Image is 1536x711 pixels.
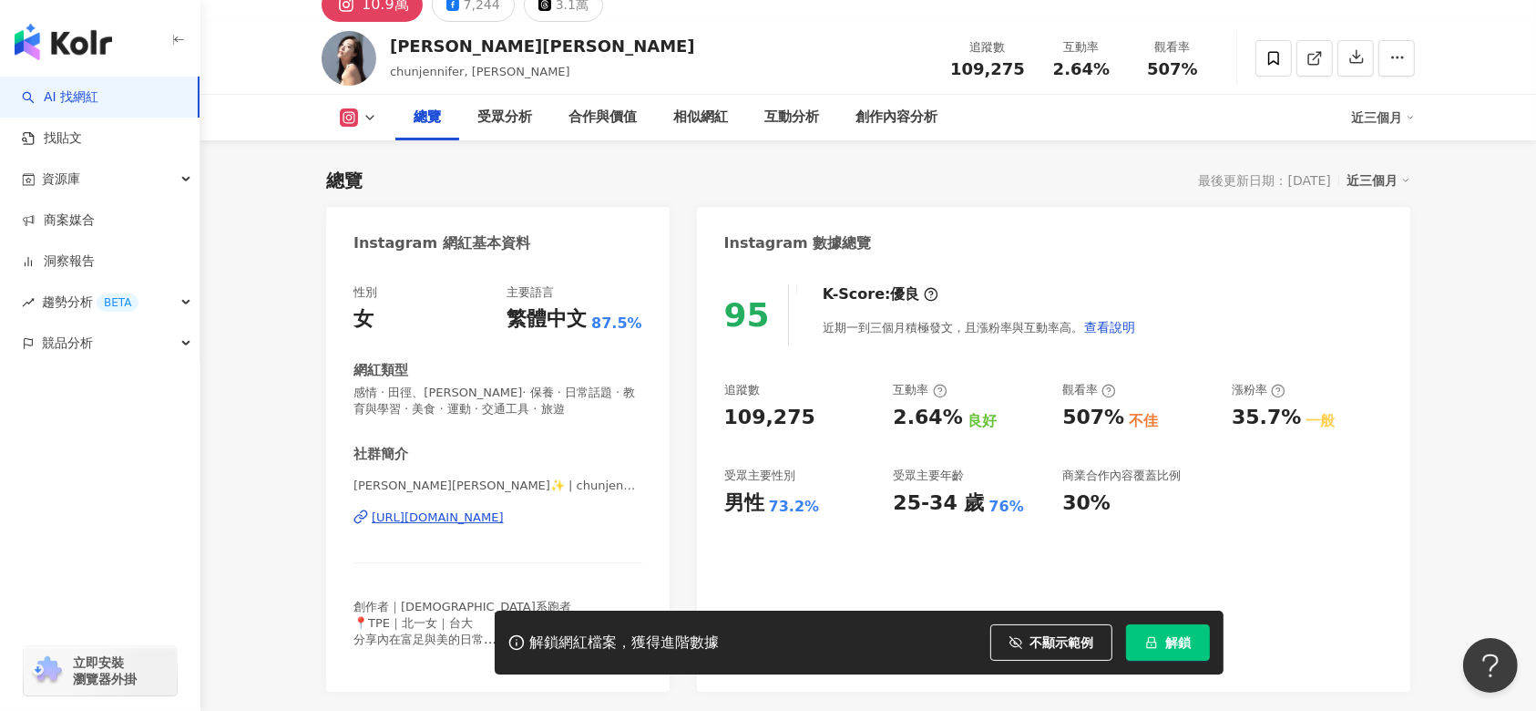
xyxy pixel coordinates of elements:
[1062,382,1116,398] div: 觀看率
[1351,103,1415,132] div: 近三個月
[29,656,65,685] img: chrome extension
[22,252,95,271] a: 洞察報告
[353,478,642,494] span: [PERSON_NAME][PERSON_NAME]✨ | chunjennifer
[1232,404,1301,432] div: 35.7%
[764,107,819,129] div: 互動分析
[353,510,642,526] a: [URL][DOMAIN_NAME]
[390,65,570,78] span: chunjennifer, [PERSON_NAME]
[22,88,98,107] a: searchAI 找網紅
[968,411,997,431] div: 良好
[326,168,363,193] div: 總覽
[1199,173,1331,188] div: 最後更新日期：[DATE]
[1138,38,1207,57] div: 觀看率
[1126,624,1210,661] button: 解鎖
[42,282,138,323] span: 趨勢分析
[568,107,637,129] div: 合作與價值
[893,489,984,518] div: 25-34 歲
[22,129,82,148] a: 找貼文
[414,107,441,129] div: 總覽
[893,404,962,432] div: 2.64%
[353,445,408,464] div: 社群簡介
[42,323,93,364] span: 競品分析
[1147,60,1198,78] span: 507%
[1062,404,1124,432] div: 507%
[1062,468,1181,484] div: 商業合作內容覆蓋比例
[477,107,532,129] div: 受眾分析
[724,233,872,253] div: Instagram 數據總覽
[1306,411,1335,431] div: 一般
[353,233,530,253] div: Instagram 網紅基本資料
[893,468,964,484] div: 受眾主要年齡
[724,468,795,484] div: 受眾主要性別
[353,385,642,417] span: 感情 · 田徑、[PERSON_NAME]· 保養 · 日常話題 · 教育與學習 · 美食 · 運動 · 交通工具 · 旅遊
[73,654,137,687] span: 立即安裝 瀏覽器外掛
[893,382,947,398] div: 互動率
[353,305,374,334] div: 女
[1053,60,1110,78] span: 2.64%
[1347,169,1410,192] div: 近三個月
[673,107,728,129] div: 相似網紅
[1084,320,1135,335] span: 查看說明
[353,361,408,380] div: 網紅類型
[769,497,820,517] div: 73.2%
[724,404,815,432] div: 109,275
[390,35,695,57] div: [PERSON_NAME][PERSON_NAME]
[724,296,770,334] div: 95
[950,59,1025,78] span: 109,275
[24,646,177,696] a: chrome extension立即安裝 瀏覽器外掛
[989,497,1024,517] div: 76%
[507,305,587,334] div: 繁體中文
[22,296,35,309] span: rise
[42,159,80,200] span: 資源庫
[891,284,920,304] div: 優良
[724,382,760,398] div: 追蹤數
[1029,635,1093,650] span: 不顯示範例
[372,510,504,526] div: [URL][DOMAIN_NAME]
[507,284,554,301] div: 主要語言
[1232,382,1285,398] div: 漲粉率
[353,284,377,301] div: 性別
[1083,309,1136,345] button: 查看說明
[823,284,938,304] div: K-Score :
[950,38,1025,57] div: 追蹤數
[22,211,95,230] a: 商案媒合
[591,314,642,334] span: 87.5%
[1129,411,1158,431] div: 不佳
[855,107,937,129] div: 創作內容分析
[529,634,719,653] div: 解鎖網紅檔案，獲得進階數據
[1165,635,1191,650] span: 解鎖
[990,624,1112,661] button: 不顯示範例
[724,489,764,518] div: 男性
[97,294,138,312] div: BETA
[1145,636,1158,649] span: lock
[823,309,1136,345] div: 近期一到三個月積極發文，且漲粉率與互動率高。
[1062,489,1111,518] div: 30%
[322,31,376,86] img: KOL Avatar
[1047,38,1116,57] div: 互動率
[15,24,112,60] img: logo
